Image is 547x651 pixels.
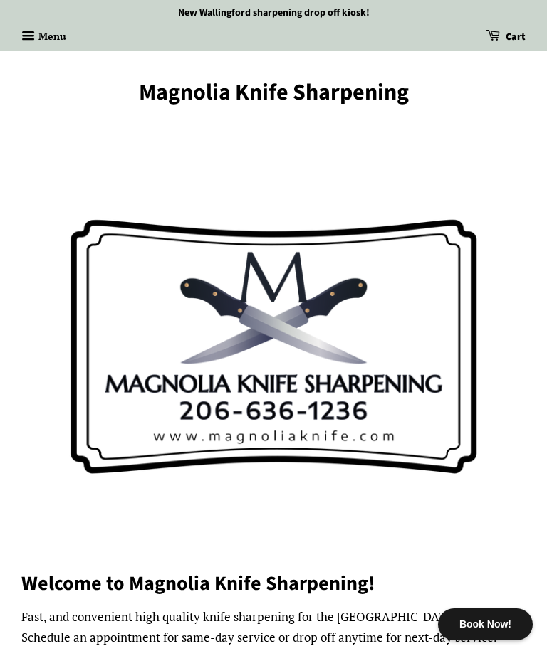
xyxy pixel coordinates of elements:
[21,79,526,106] a: Magnolia Knife Sharpening
[178,6,370,20] a: New Wallingford sharpening drop off kiosk!
[21,571,526,596] h2: Welcome to Magnolia Knife Sharpening!
[21,607,526,648] p: Fast, and convenient high quality knife sharpening for the [GEOGRAPHIC_DATA] area. Schedule an ap...
[486,26,526,49] a: Cart
[21,26,66,49] button: Menu
[438,608,533,640] div: Book Now!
